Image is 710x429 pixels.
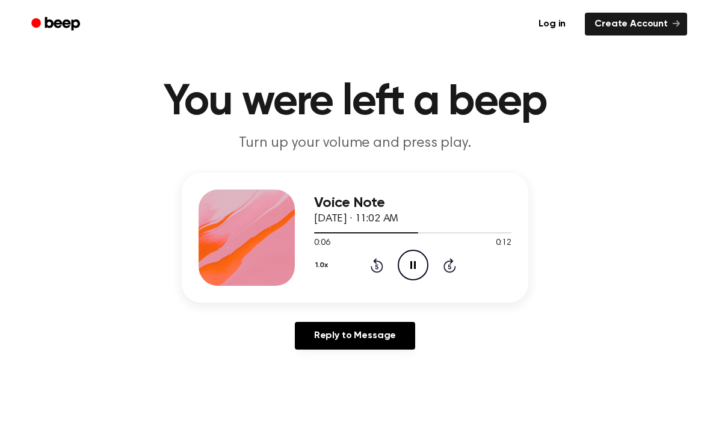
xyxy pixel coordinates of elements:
a: Log in [526,10,578,38]
h3: Voice Note [314,195,511,211]
a: Create Account [585,13,687,35]
button: 1.0x [314,255,332,276]
a: Reply to Message [295,322,415,350]
span: [DATE] · 11:02 AM [314,214,398,224]
p: Turn up your volume and press play. [124,134,586,153]
span: 0:12 [496,237,511,250]
span: 0:06 [314,237,330,250]
h1: You were left a beep [47,81,663,124]
a: Beep [23,13,91,36]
